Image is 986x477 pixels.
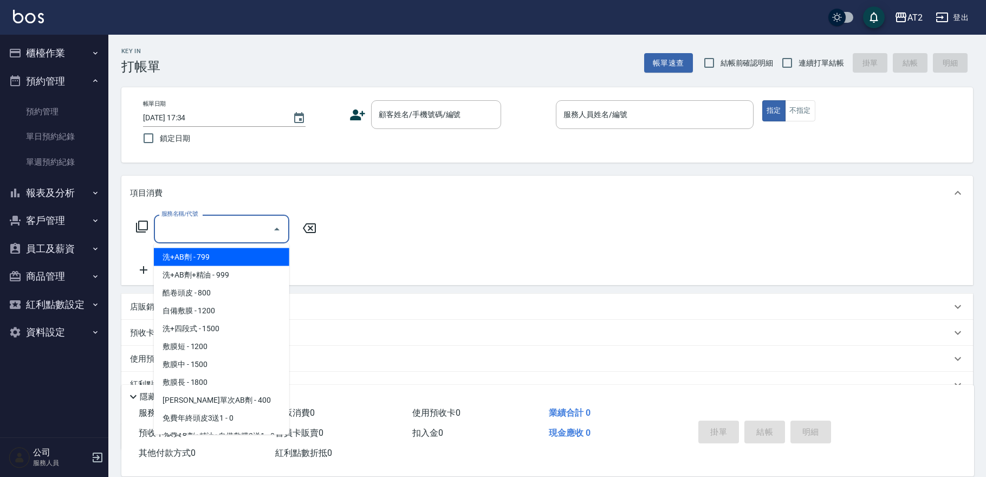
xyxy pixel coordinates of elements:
p: 使用預收卡 [130,353,171,365]
span: 店販消費 0 [275,408,315,418]
span: 敷膜長 - 1800 [154,373,289,391]
p: 店販銷售 [130,301,163,313]
span: 扣入金 0 [412,428,443,438]
span: 鎖定日期 [160,133,190,144]
button: Choose date, selected date is 2025-09-15 [286,105,312,131]
button: save [863,7,885,28]
span: 使用預收卡 0 [412,408,460,418]
h2: Key In [121,48,160,55]
button: 預約管理 [4,67,104,95]
span: 業績合計 0 [549,408,591,418]
button: 櫃檯作業 [4,39,104,67]
span: [PERSON_NAME]單次AB劑 - 400 [154,391,289,409]
button: 資料設定 [4,318,104,346]
div: 預收卡販賣 [121,320,973,346]
button: 紅利點數設定 [4,291,104,319]
button: 登出 [931,8,973,28]
button: 客戶管理 [4,207,104,235]
div: 紅利點數換算比率: 1 [121,372,973,398]
p: 項目消費 [130,188,163,199]
span: 自備敷膜 - 1200 [154,302,289,320]
span: 敷膜短 - 1200 [154,338,289,356]
span: 結帳前確認明細 [721,57,774,69]
span: 連續打單結帳 [799,57,844,69]
span: 免費年終頭皮3送1 - 0 [154,409,289,427]
a: 單週預約紀錄 [4,150,104,175]
button: 帳單速查 [644,53,693,73]
span: 敷膜中 - 1500 [154,356,289,373]
p: 服務人員 [33,458,88,468]
button: AT2 [890,7,927,29]
img: Logo [13,10,44,23]
span: 其他付款方式 0 [139,448,196,458]
button: 報表及分析 [4,179,104,207]
p: 隱藏業績明細 [140,391,189,403]
span: 免費AB劑+精油+自備敷膜2送1 - 0 [154,427,289,445]
h5: 公司 [33,447,88,458]
div: 項目消費 [121,176,973,210]
span: 洗+四段式 - 1500 [154,320,289,338]
span: 服務消費 0 [139,408,178,418]
span: 紅利點數折抵 0 [275,448,332,458]
button: 員工及薪資 [4,235,104,263]
input: YYYY/MM/DD hh:mm [143,109,282,127]
div: 使用預收卡 [121,346,973,372]
p: 紅利點數 [130,379,200,391]
span: 預收卡販賣 0 [139,428,187,438]
div: AT2 [907,11,923,24]
a: 單日預約紀錄 [4,124,104,149]
span: 酷卷頭皮 - 800 [154,284,289,302]
span: 現金應收 0 [549,428,591,438]
button: 商品管理 [4,262,104,291]
button: Close [268,221,286,238]
h3: 打帳單 [121,59,160,74]
p: 預收卡販賣 [130,327,171,339]
a: 預約管理 [4,99,104,124]
label: 帳單日期 [143,100,166,108]
span: 會員卡販賣 0 [275,428,323,438]
button: 不指定 [785,100,815,121]
label: 服務名稱/代號 [161,210,198,218]
img: Person [9,447,30,468]
div: 店販銷售 [121,294,973,320]
button: 指定 [762,100,786,121]
span: 洗+AB劑 - 799 [154,248,289,266]
span: 洗+AB劑+精油 - 999 [154,266,289,284]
